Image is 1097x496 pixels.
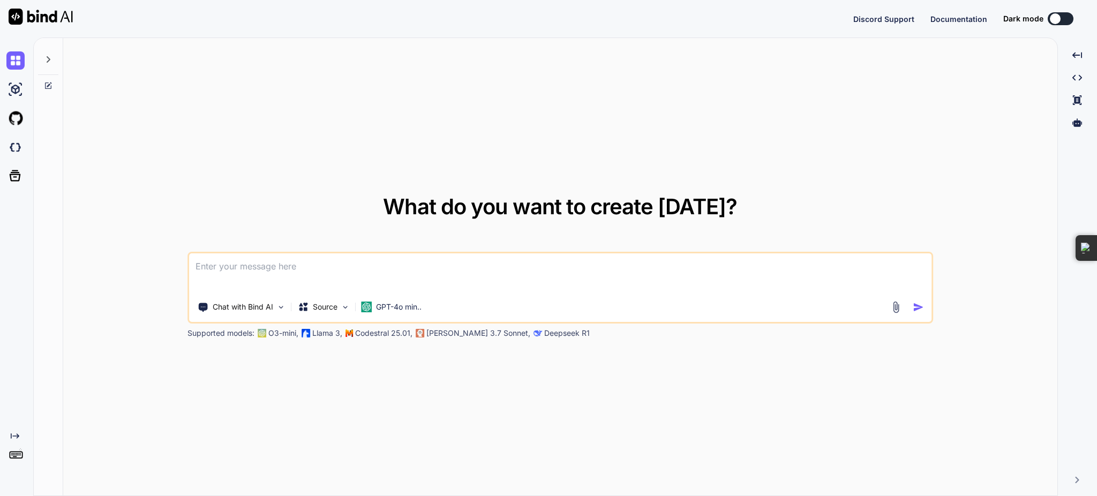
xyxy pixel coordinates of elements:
[6,138,25,156] img: darkCloudIdeIcon
[187,328,254,339] p: Supported models:
[213,302,273,312] p: Chat with Bind AI
[913,302,924,313] img: icon
[930,13,987,25] button: Documentation
[376,302,422,312] p: GPT-4o min..
[355,328,412,339] p: Codestral 25.01,
[426,328,530,339] p: [PERSON_NAME] 3.7 Sonnet,
[276,303,285,312] img: Pick Tools
[1003,13,1043,24] span: Dark mode
[313,302,337,312] p: Source
[258,329,266,337] img: GPT-4
[930,14,987,24] span: Documentation
[312,328,342,339] p: Llama 3,
[890,301,902,313] img: attachment
[383,193,737,220] span: What do you want to create [DATE]?
[6,109,25,127] img: githubLight
[544,328,590,339] p: Deepseek R1
[853,14,914,24] span: Discord Support
[534,329,542,337] img: claude
[9,9,73,25] img: Bind AI
[6,80,25,99] img: ai-studio
[853,13,914,25] button: Discord Support
[361,302,372,312] img: GPT-4o mini
[416,329,424,337] img: claude
[345,329,353,337] img: Mistral-AI
[302,329,310,337] img: Llama2
[341,303,350,312] img: Pick Models
[268,328,298,339] p: O3-mini,
[6,51,25,70] img: chat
